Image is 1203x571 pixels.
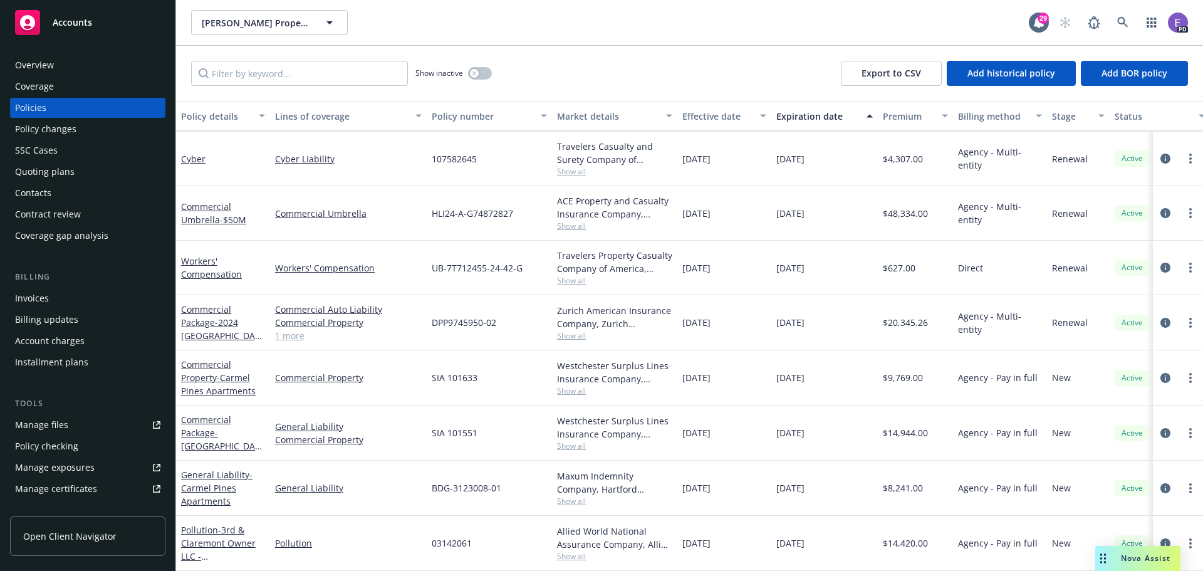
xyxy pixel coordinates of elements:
span: SIA 101551 [432,426,477,439]
span: [DATE] [776,426,805,439]
button: Market details [552,101,677,131]
span: BDG-3123008-01 [432,481,501,495]
a: circleInformation [1158,151,1173,166]
span: Direct [958,261,983,275]
span: [DATE] [776,371,805,384]
span: $627.00 [883,261,915,275]
a: Search [1110,10,1135,35]
div: ACE Property and Casualty Insurance Company, Chubb Group, Distinguished Programs Group, LLC [557,194,672,221]
a: Account charges [10,331,165,351]
span: Accounts [53,18,92,28]
div: Westchester Surplus Lines Insurance Company, Chubb Group, Amwins [557,359,672,385]
a: SSC Cases [10,140,165,160]
a: Commercial Property [275,371,422,384]
span: Show all [557,496,672,506]
div: Manage exposures [15,458,95,478]
span: Renewal [1052,207,1088,220]
div: Status [1115,110,1191,123]
span: [PERSON_NAME] Property Ventures, LLC [202,16,310,29]
span: Agency - Multi-entity [958,145,1042,172]
a: Coverage [10,76,165,97]
a: circleInformation [1158,206,1173,221]
span: - Carmel Pines Apartments [181,372,256,397]
a: Manage certificates [10,479,165,499]
div: Quoting plans [15,162,75,182]
a: Manage exposures [10,458,165,478]
div: Policy details [181,110,251,123]
span: $14,420.00 [883,537,928,550]
a: circleInformation [1158,536,1173,551]
button: Lines of coverage [270,101,427,131]
div: 29 [1038,13,1049,24]
span: - 2024 [GEOGRAPHIC_DATA][PERSON_NAME] Apartments Package [181,317,262,381]
div: Manage files [15,415,68,435]
a: circleInformation [1158,370,1173,385]
div: Manage BORs [15,500,74,520]
button: Add BOR policy [1081,61,1188,86]
a: Pollution [275,537,422,550]
span: [DATE] [776,261,805,275]
span: $14,944.00 [883,426,928,439]
span: - Carmel Pines Apartments [181,469,253,507]
a: Commercial Umbrella [181,201,246,226]
a: circleInformation [1158,315,1173,330]
a: more [1183,315,1198,330]
button: Billing method [953,101,1047,131]
a: more [1183,481,1198,496]
div: Travelers Property Casualty Company of America, Travelers Insurance [557,249,672,275]
a: Installment plans [10,352,165,372]
span: [DATE] [776,207,805,220]
span: 107582645 [432,152,477,165]
a: more [1183,151,1198,166]
span: $48,334.00 [883,207,928,220]
a: Quoting plans [10,162,165,182]
a: Cyber Liability [275,152,422,165]
span: [DATE] [682,207,711,220]
a: Billing updates [10,310,165,330]
div: Manage certificates [15,479,97,499]
div: Effective date [682,110,753,123]
span: Agency - Pay in full [958,426,1038,439]
a: Workers' Compensation [275,261,422,275]
a: Commercial Auto Liability [275,303,422,316]
div: Policy changes [15,119,76,139]
div: Lines of coverage [275,110,408,123]
span: [DATE] [682,537,711,550]
span: Show inactive [415,68,463,78]
a: Workers' Compensation [181,255,242,280]
a: Commercial Property [275,316,422,329]
span: 03142061 [432,537,472,550]
span: $4,307.00 [883,152,923,165]
span: Renewal [1052,316,1088,329]
span: Renewal [1052,261,1088,275]
div: Drag to move [1095,546,1111,571]
span: Active [1120,153,1145,164]
span: Nova Assist [1121,553,1170,563]
div: Billing [10,271,165,283]
a: Manage BORs [10,500,165,520]
div: Policies [15,98,46,118]
span: New [1052,537,1071,550]
span: Active [1120,538,1145,549]
a: circleInformation [1158,426,1173,441]
a: more [1183,426,1198,441]
span: Show all [557,275,672,286]
a: General Liability [275,420,422,433]
div: Coverage gap analysis [15,226,108,246]
a: Accounts [10,5,165,40]
span: $9,769.00 [883,371,923,384]
div: Contract review [15,204,81,224]
span: Active [1120,317,1145,328]
span: Show all [557,330,672,341]
span: Active [1120,372,1145,384]
a: Policy changes [10,119,165,139]
input: Filter by keyword... [191,61,408,86]
div: Travelers Casualty and Surety Company of America, Travelers Insurance [557,140,672,166]
span: Agency - Pay in full [958,537,1038,550]
a: Manage files [10,415,165,435]
a: more [1183,260,1198,275]
span: New [1052,481,1071,495]
span: New [1052,371,1071,384]
a: 1 more [275,329,422,342]
span: [DATE] [682,152,711,165]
